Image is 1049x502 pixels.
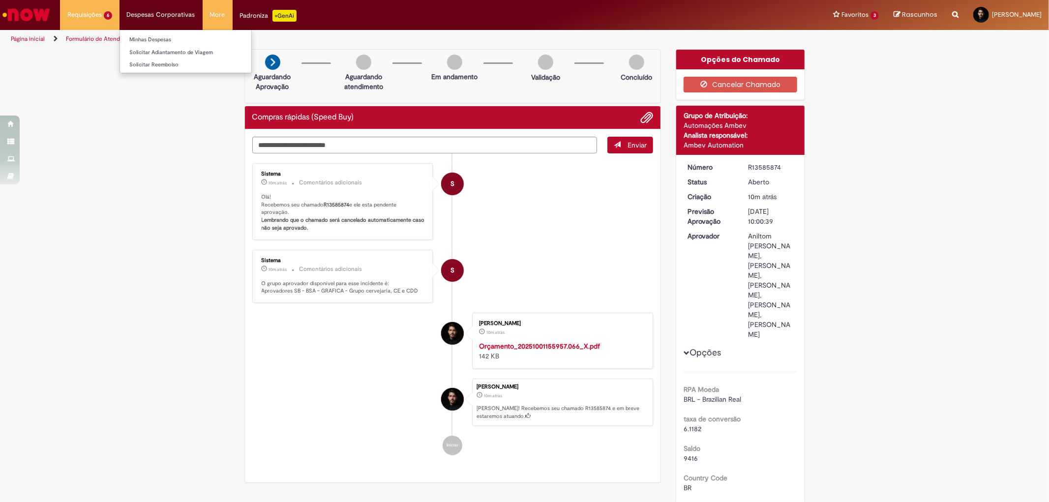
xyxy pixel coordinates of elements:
[684,140,797,150] div: Ambev Automation
[479,342,600,351] a: Orçamento_20251001155957.066_X.pdf
[269,266,287,272] time: 01/10/2025 13:00:47
[441,173,464,195] div: System
[628,141,647,149] span: Enviar
[748,231,794,339] div: Aniltom [PERSON_NAME], [PERSON_NAME], [PERSON_NAME], [PERSON_NAME], [PERSON_NAME]
[684,454,698,463] span: 9416
[120,34,251,45] a: Minhas Despesas
[477,405,648,420] p: [PERSON_NAME]! Recebemos seu chamado R13585874 e em breve estaremos atuando.
[272,10,297,22] p: +GenAi
[262,171,425,177] div: Sistema
[841,10,869,20] span: Favoritos
[450,259,454,282] span: S
[902,10,937,19] span: Rascunhos
[441,259,464,282] div: System
[680,177,741,187] dt: Status
[680,162,741,172] dt: Número
[262,280,425,295] p: O grupo aprovador disponível para esse incidente é: Aprovadores SB - BSA - GRAFICA - Grupo cervej...
[252,379,654,426] li: Pedro Lucas Braga Gomes
[300,178,362,187] small: Comentários adicionais
[240,10,297,22] div: Padroniza
[992,10,1042,19] span: [PERSON_NAME]
[269,266,287,272] span: 10m atrás
[479,321,643,326] div: [PERSON_NAME]
[684,424,701,433] span: 6.1182
[680,231,741,241] dt: Aprovador
[607,137,653,153] button: Enviar
[104,11,112,20] span: 6
[356,55,371,70] img: img-circle-grey.png
[262,193,425,232] p: Olá! Recebemos seu chamado e ele esta pendente aprovação.
[680,207,741,226] dt: Previsão Aprovação
[120,30,252,73] ul: Despesas Corporativas
[1,5,52,25] img: ServiceNow
[684,130,797,140] div: Analista responsável:
[684,385,719,394] b: RPA Moeda
[629,55,644,70] img: img-circle-grey.png
[748,192,777,201] time: 01/10/2025 13:00:39
[684,473,727,482] b: Country Code
[484,393,502,399] span: 10m atrás
[748,192,777,201] span: 10m atrás
[684,111,797,120] div: Grupo de Atribuição:
[252,153,654,465] ul: Histórico de tíquete
[252,137,598,153] textarea: Digite sua mensagem aqui...
[479,341,643,361] div: 142 KB
[748,192,794,202] div: 01/10/2025 13:00:39
[252,113,354,122] h2: Compras rápidas (Speed Buy) Histórico de tíquete
[441,388,464,411] div: Pedro Lucas Braga Gomes
[870,11,879,20] span: 3
[127,10,195,20] span: Despesas Corporativas
[249,72,297,91] p: Aguardando Aprovação
[484,393,502,399] time: 01/10/2025 13:00:39
[676,50,805,69] div: Opções do Chamado
[748,177,794,187] div: Aberto
[684,444,700,453] b: Saldo
[447,55,462,70] img: img-circle-grey.png
[120,59,251,70] a: Solicitar Reembolso
[262,258,425,264] div: Sistema
[486,329,505,335] time: 01/10/2025 13:00:36
[324,201,350,208] b: R13585874
[120,47,251,58] a: Solicitar Adiantamento de Viagem
[894,10,937,20] a: Rascunhos
[66,35,139,43] a: Formulário de Atendimento
[640,111,653,124] button: Adicionar anexos
[684,77,797,92] button: Cancelar Chamado
[441,322,464,345] div: Pedro Lucas Braga Gomes
[269,180,287,186] time: 01/10/2025 13:00:50
[684,414,741,423] b: taxa de conversão
[684,395,741,404] span: BRL - Brazilian Real
[210,10,225,20] span: More
[269,180,287,186] span: 10m atrás
[684,120,797,130] div: Automações Ambev
[265,55,280,70] img: arrow-next.png
[538,55,553,70] img: img-circle-grey.png
[300,265,362,273] small: Comentários adicionais
[486,329,505,335] span: 10m atrás
[67,10,102,20] span: Requisições
[340,72,388,91] p: Aguardando atendimento
[680,192,741,202] dt: Criação
[748,162,794,172] div: R13585874
[621,72,652,82] p: Concluído
[450,172,454,196] span: S
[531,72,560,82] p: Validação
[684,483,691,492] span: BR
[262,216,426,232] b: Lembrando que o chamado será cancelado automaticamente caso não seja aprovado.
[431,72,478,82] p: Em andamento
[477,384,648,390] div: [PERSON_NAME]
[11,35,45,43] a: Página inicial
[7,30,692,48] ul: Trilhas de página
[748,207,794,226] div: [DATE] 10:00:39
